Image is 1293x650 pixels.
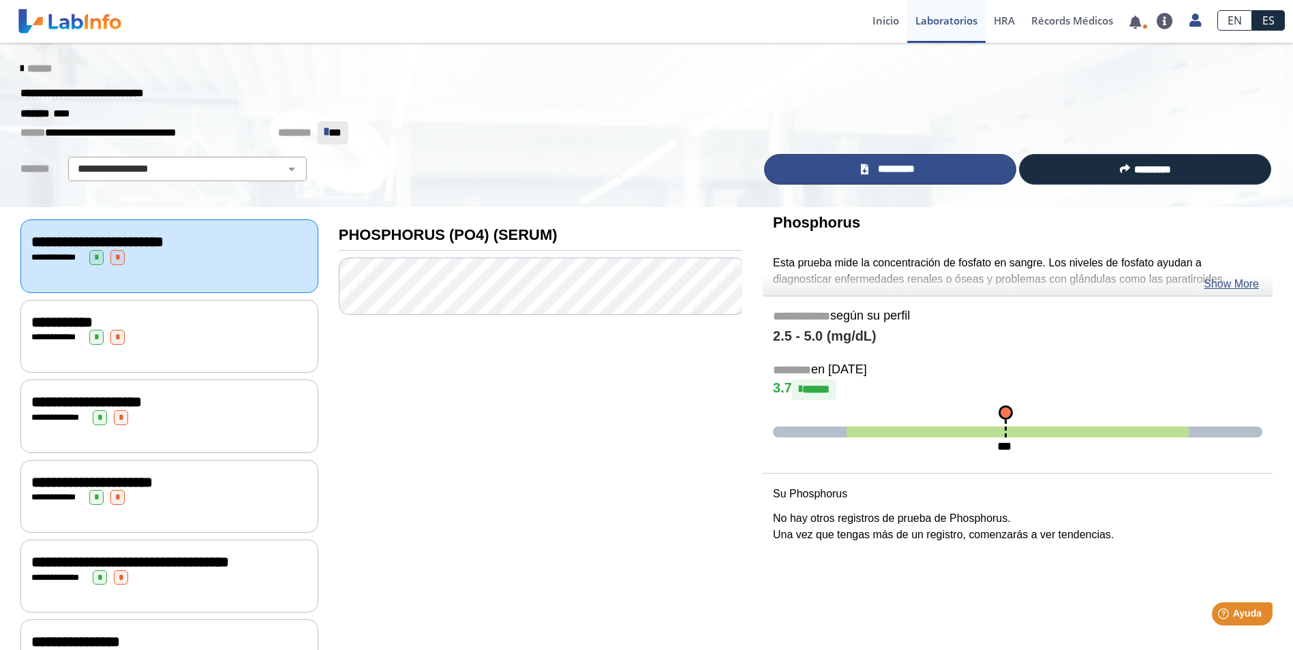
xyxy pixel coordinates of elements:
[773,309,1262,324] h5: según su perfil
[994,14,1015,27] span: HRA
[773,255,1262,288] p: Esta prueba mide la concentración de fosfato en sangre. Los niveles de fosfato ayudan a diagnosti...
[773,380,1262,400] h4: 3.7
[773,486,1262,502] p: Su Phosphorus
[1204,276,1259,292] a: Show More
[339,226,558,243] b: PHOSPHORUS (PO4) (SERUM)
[773,362,1262,378] h5: en [DATE]
[1172,597,1278,635] iframe: Help widget launcher
[1252,10,1285,31] a: ES
[773,510,1262,543] p: No hay otros registros de prueba de Phosphorus. Una vez que tengas más de un registro, comenzarás...
[773,328,1262,345] h4: 2.5 - 5.0 (mg/dL)
[1217,10,1252,31] a: EN
[773,214,860,231] b: Phosphorus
